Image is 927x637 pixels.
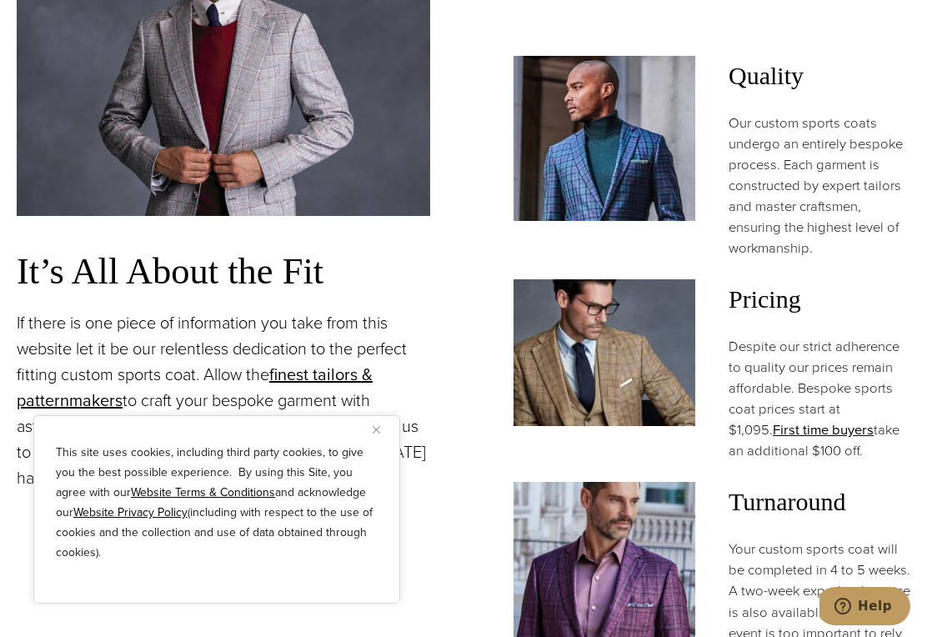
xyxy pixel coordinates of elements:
[73,504,188,521] a: Website Privacy Policy
[729,482,910,522] span: Turnaround
[17,310,430,491] p: If there is one piece of information you take from this website let it be our relentless dedicati...
[373,426,380,434] img: Close
[56,443,378,563] p: This site uses cookies, including third party cookies, to give you the best possible experience. ...
[729,336,910,461] p: Despite our strict adherence to quality our prices remain affordable. Bespoke sports coat prices ...
[819,587,910,629] iframe: Opens a widget where you can chat to one of our agents
[729,279,910,319] span: Pricing
[514,279,695,426] img: Client in green custom tailored sportscoat with blue subtle windowpane, vest, dress shirt and pal...
[373,419,393,439] button: Close
[17,362,373,413] a: finest tailors & patternmakers
[514,56,695,221] img: Client in blue custom made Loro Piana sportscoat with navy windowpane and navy sweater.
[729,56,910,96] span: Quality
[729,113,910,258] p: Our custom sports coats undergo an entirely bespoke process. Each garment is constructed by exper...
[17,249,430,293] h3: It’s All About the Fit
[773,419,874,440] a: First time buyers
[131,484,275,501] a: Website Terms & Conditions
